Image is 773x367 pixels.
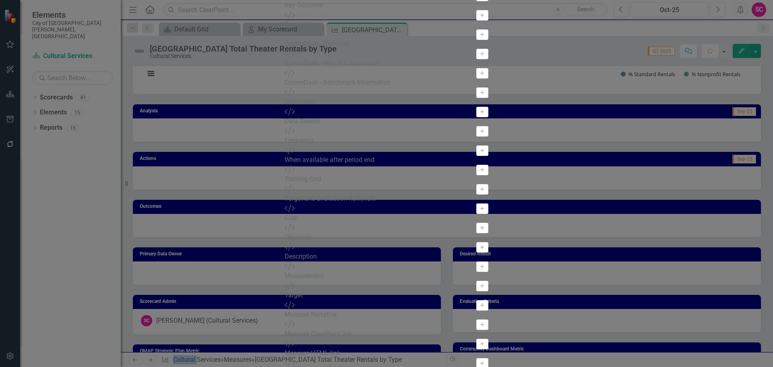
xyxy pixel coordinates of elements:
[285,349,488,358] div: Measure HTML link
[285,272,488,281] div: Measurement
[285,97,488,107] div: Comments
[285,291,488,300] div: Target
[285,136,488,145] div: Frequency
[285,1,488,10] div: Key Outcome
[285,78,488,87] div: CommDash - Benchmark Information
[285,20,488,29] div: Service Area
[285,156,488,165] div: When available after period end
[285,175,488,184] div: Training Grid
[285,194,488,203] div: Target and Evaluation Rationale
[285,214,488,223] div: Goal
[285,39,488,49] div: CommDash - Definition
[285,59,488,68] div: CommDash - Why Is it Important?
[285,117,488,126] div: Data Source
[285,330,488,339] div: Measure ClearPoint link
[285,252,488,261] div: Description
[285,233,488,242] div: Objective
[285,310,488,319] div: Measure Narrative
